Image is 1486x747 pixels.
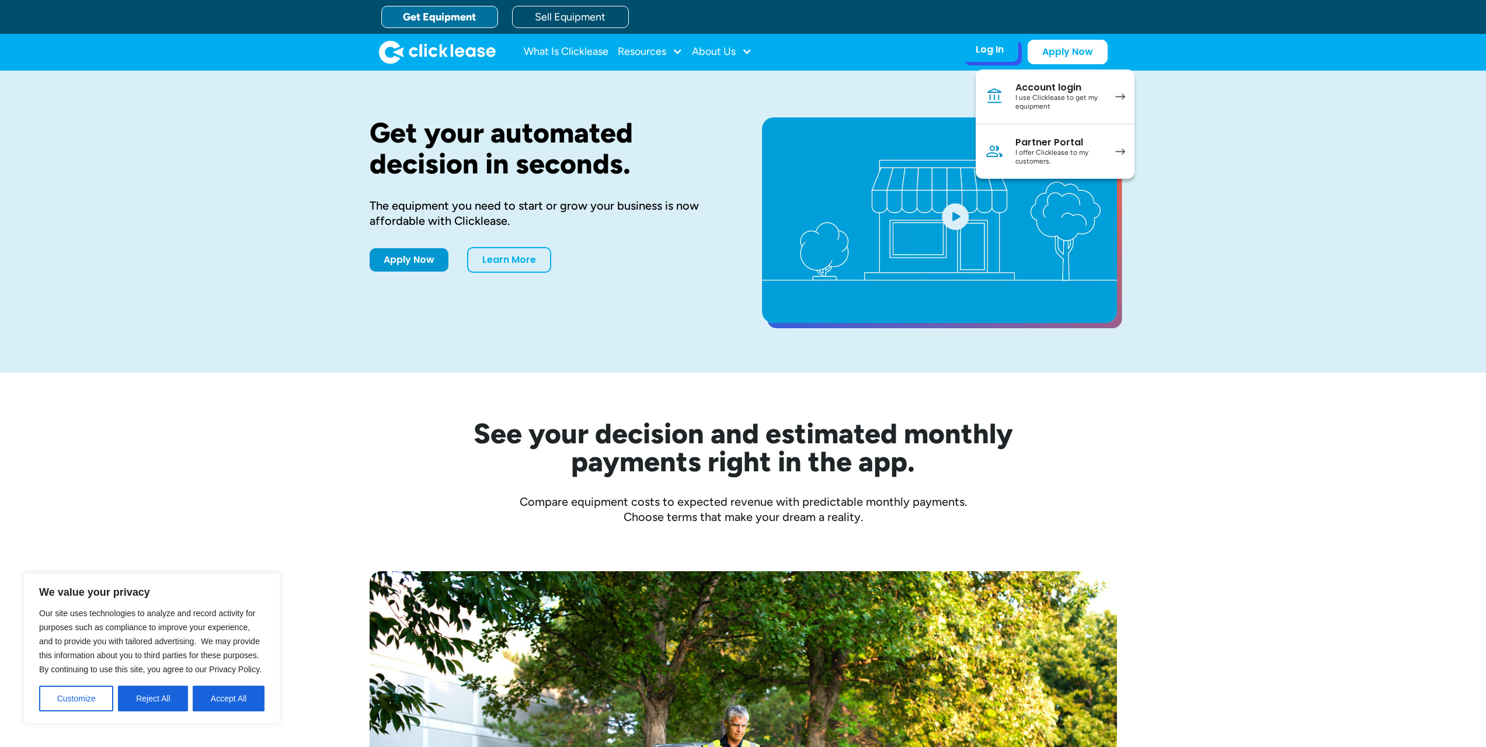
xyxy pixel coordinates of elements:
a: Sell Equipment [512,6,629,28]
div: We value your privacy [23,573,280,724]
a: open lightbox [762,117,1117,323]
div: I use Clicklease to get my equipment [1015,93,1104,112]
a: home [379,40,496,64]
img: Bank icon [985,87,1004,106]
nav: Log In [976,70,1134,179]
a: Apply Now [370,248,448,272]
a: Learn More [467,247,551,273]
div: Log In [976,44,1004,55]
div: Partner Portal [1015,137,1104,148]
h2: See your decision and estimated monthly payments right in the app. [416,419,1070,475]
a: Apply Now [1028,40,1108,64]
img: Blue play button logo on a light blue circular background [939,200,971,232]
div: I offer Clicklease to my customers. [1015,148,1104,166]
span: Our site uses technologies to analyze and record activity for purposes such as compliance to impr... [39,609,262,674]
div: Resources [618,40,683,64]
button: Customize [39,686,113,711]
div: About Us [692,40,752,64]
img: arrow [1115,148,1125,155]
a: Get Equipment [381,6,498,28]
button: Reject All [118,686,188,711]
h1: Get your automated decision in seconds. [370,117,725,179]
button: Accept All [193,686,265,711]
img: arrow [1115,93,1125,100]
div: Account login [1015,82,1104,93]
div: Compare equipment costs to expected revenue with predictable monthly payments. Choose terms that ... [370,494,1117,524]
a: Partner PortalI offer Clicklease to my customers. [976,124,1134,179]
img: Clicklease logo [379,40,496,64]
p: We value your privacy [39,585,265,599]
a: Account loginI use Clicklease to get my equipment [976,70,1134,124]
a: What Is Clicklease [524,40,608,64]
div: The equipment you need to start or grow your business is now affordable with Clicklease. [370,198,725,228]
img: Person icon [985,142,1004,161]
